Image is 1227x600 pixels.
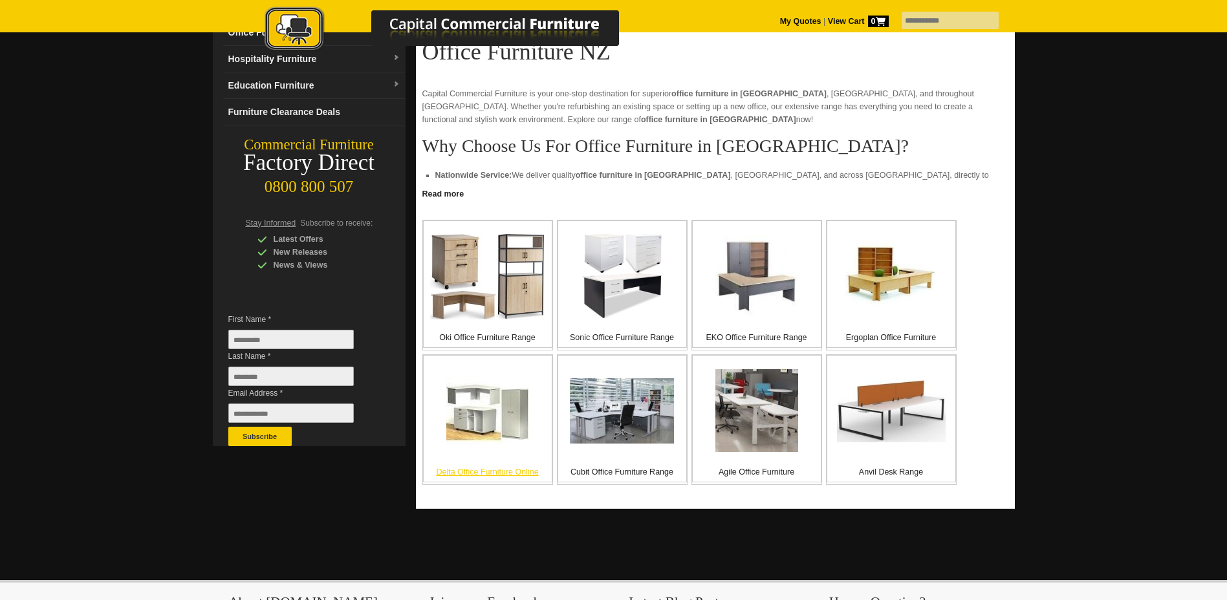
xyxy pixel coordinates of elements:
a: Click to read more [416,184,1015,200]
a: My Quotes [780,17,821,26]
a: Anvil Desk Range Anvil Desk Range [826,354,957,485]
p: EKO Office Furniture Range [693,331,821,344]
div: News & Views [257,259,380,272]
span: Stay Informed [246,219,296,228]
img: Delta Office Furniture Online [446,369,529,452]
a: Cubit Office Furniture Range Cubit Office Furniture Range [557,354,688,485]
strong: office furniture in [GEOGRAPHIC_DATA] [576,171,731,180]
a: Hospitality Furnituredropdown [223,46,406,72]
div: Latest Offers [257,233,380,246]
div: 0800 800 507 [213,171,406,196]
li: We deliver quality , [GEOGRAPHIC_DATA], and across [GEOGRAPHIC_DATA], directly to your doorstep. [435,169,995,195]
a: Agile Office Furniture Agile Office Furniture [691,354,822,485]
strong: office furniture in [GEOGRAPHIC_DATA] [641,115,796,124]
a: View Cart0 [825,17,888,26]
p: Delta Office Furniture Online [424,466,552,478]
img: Sonic Office Furniture Range [582,233,662,319]
strong: View Cart [828,17,889,26]
h2: Why Choose Us For Office Furniture in [GEOGRAPHIC_DATA]? [422,136,1008,156]
p: Cubit Office Furniture Range [558,466,686,478]
span: Email Address * [228,387,373,400]
p: Capital Commercial Furniture is your one-stop destination for superior , [GEOGRAPHIC_DATA], and t... [422,87,1008,126]
a: Oki Office Furniture Range Oki Office Furniture Range [422,220,553,350]
img: Capital Commercial Furniture Logo [229,6,682,54]
a: Furniture Clearance Deals [223,99,406,125]
strong: Nationwide Service: [435,171,512,180]
a: Education Furnituredropdown [223,72,406,99]
span: First Name * [228,313,373,326]
span: Last Name * [228,350,373,363]
p: Sonic Office Furniture Range [558,331,686,344]
p: Agile Office Furniture [693,466,821,478]
img: Ergoplan Office Furniture [845,239,937,314]
h1: Office Furniture NZ [422,39,1008,64]
p: Oki Office Furniture Range [424,331,552,344]
img: Cubit Office Furniture Range [570,378,674,444]
a: Office Furnituredropdown [223,19,406,46]
img: Oki Office Furniture Range [430,233,545,319]
img: EKO Office Furniture Range [715,235,798,317]
a: Capital Commercial Furniture Logo [229,6,682,58]
img: Agile Office Furniture [715,369,798,452]
p: Ergoplan Office Furniture [827,331,955,344]
div: Factory Direct [213,154,406,172]
span: Subscribe to receive: [300,219,373,228]
img: dropdown [393,81,400,89]
p: Anvil Desk Range [827,466,955,478]
input: Email Address * [228,403,354,423]
div: New Releases [257,246,380,259]
div: Commercial Furniture [213,136,406,154]
input: Last Name * [228,367,354,386]
strong: office furniture in [GEOGRAPHIC_DATA] [671,89,827,98]
span: 0 [868,16,889,27]
a: EKO Office Furniture Range EKO Office Furniture Range [691,220,822,350]
a: Ergoplan Office Furniture Ergoplan Office Furniture [826,220,957,350]
a: Delta Office Furniture Online Delta Office Furniture Online [422,354,553,485]
button: Subscribe [228,427,292,446]
input: First Name * [228,330,354,349]
img: Anvil Desk Range [837,380,946,442]
a: Sonic Office Furniture Range Sonic Office Furniture Range [557,220,688,350]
